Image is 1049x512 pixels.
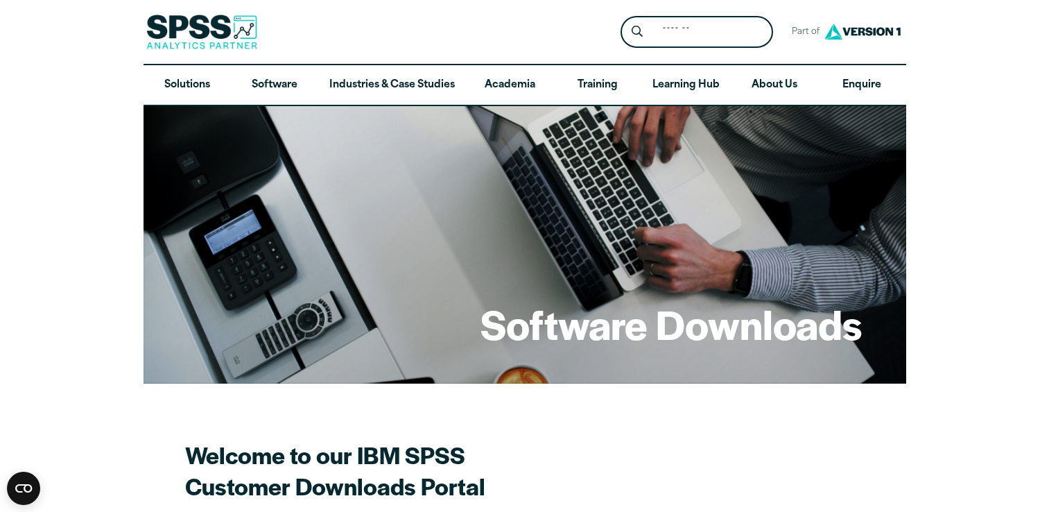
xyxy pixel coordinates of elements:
[185,439,670,502] h2: Welcome to our IBM SPSS Customer Downloads Portal
[553,65,641,105] a: Training
[821,19,904,44] img: Version1 Logo
[318,65,466,105] a: Industries & Case Studies
[144,65,906,105] nav: Desktop version of site main menu
[466,65,553,105] a: Academia
[621,16,773,49] form: Site Header Search Form
[144,65,231,105] a: Solutions
[784,22,821,42] span: Part of
[146,15,257,49] img: SPSS Analytics Partner
[818,65,905,105] a: Enquire
[632,26,643,37] svg: Search magnifying glass icon
[231,65,318,105] a: Software
[624,19,650,45] button: Search magnifying glass icon
[641,65,731,105] a: Learning Hub
[7,472,40,505] button: Open CMP widget
[731,65,818,105] a: About Us
[480,297,862,351] h1: Software Downloads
